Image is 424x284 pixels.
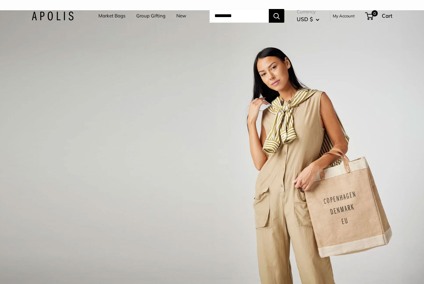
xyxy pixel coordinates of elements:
img: Apolis [32,11,74,21]
input: Search... [210,9,269,23]
span: Currency [297,7,319,16]
button: USD $ [297,14,319,24]
a: My Account [333,12,355,20]
span: 0 [372,10,378,16]
a: 0 Cart [366,11,392,21]
a: Group Gifting [136,11,165,20]
a: New [176,11,186,20]
a: Market Bags [98,11,125,20]
span: Cart [382,12,392,19]
span: USD $ [297,16,313,22]
button: Search [269,9,284,23]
